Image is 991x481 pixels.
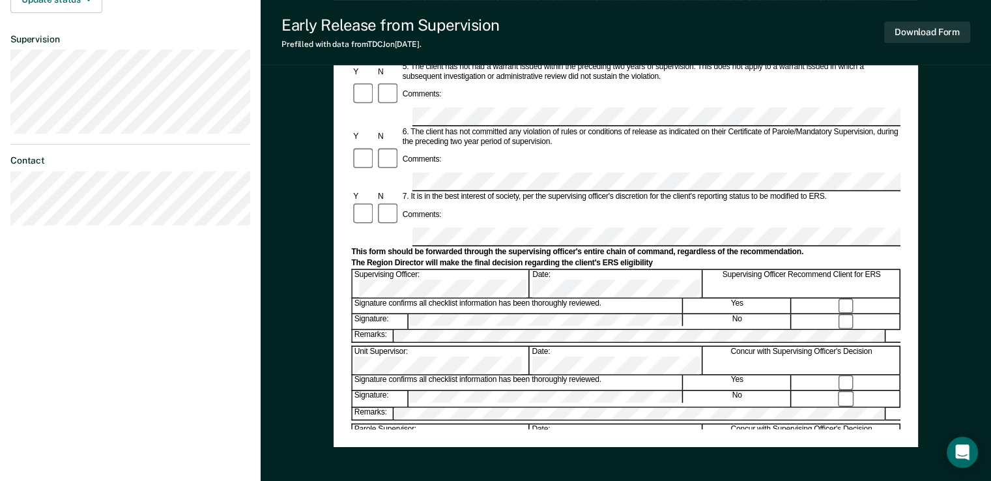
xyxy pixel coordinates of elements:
[703,424,900,452] div: Concur with Supervising Officer's Decision
[376,68,401,78] div: N
[351,247,900,257] div: This form should be forwarded through the supervising officer's entire chain of command, regardle...
[683,392,792,407] div: No
[530,347,702,374] div: Date:
[10,34,250,45] dt: Supervision
[703,347,900,374] div: Concur with Supervising Officer's Decision
[947,437,978,468] div: Open Intercom Messenger
[530,424,702,452] div: Date:
[401,192,900,202] div: 7. It is in the best interest of society, per the supervising officer's discretion for the client...
[352,314,409,329] div: Signature:
[683,299,792,313] div: Yes
[352,270,530,297] div: Supervising Officer:
[351,132,376,142] div: Y
[281,16,500,35] div: Early Release from Supervision
[683,375,792,390] div: Yes
[884,22,970,43] button: Download Form
[352,424,529,452] div: Parole Supervisor:
[351,258,900,268] div: The Region Director will make the final decision regarding the client's ERS eligibility
[10,155,250,166] dt: Contact
[401,210,444,220] div: Comments:
[351,68,376,78] div: Y
[352,330,394,342] div: Remarks:
[352,299,683,313] div: Signature confirms all checklist information has been thoroughly reviewed.
[352,407,394,419] div: Remarks:
[401,128,900,147] div: 6. The client has not committed any violation of rules or conditions of release as indicated on t...
[683,314,792,329] div: No
[352,392,409,407] div: Signature:
[530,270,702,297] div: Date:
[351,192,376,202] div: Y
[401,90,444,100] div: Comments:
[401,63,900,82] div: 5. The client has not had a warrant issued within the preceding two years of supervision. This do...
[352,375,683,390] div: Signature confirms all checklist information has been thoroughly reviewed.
[401,155,444,165] div: Comments:
[704,270,900,297] div: Supervising Officer Recommend Client for ERS
[281,40,500,49] div: Prefilled with data from TDCJ on [DATE] .
[352,347,529,374] div: Unit Supervisor:
[376,192,401,202] div: N
[376,132,401,142] div: N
